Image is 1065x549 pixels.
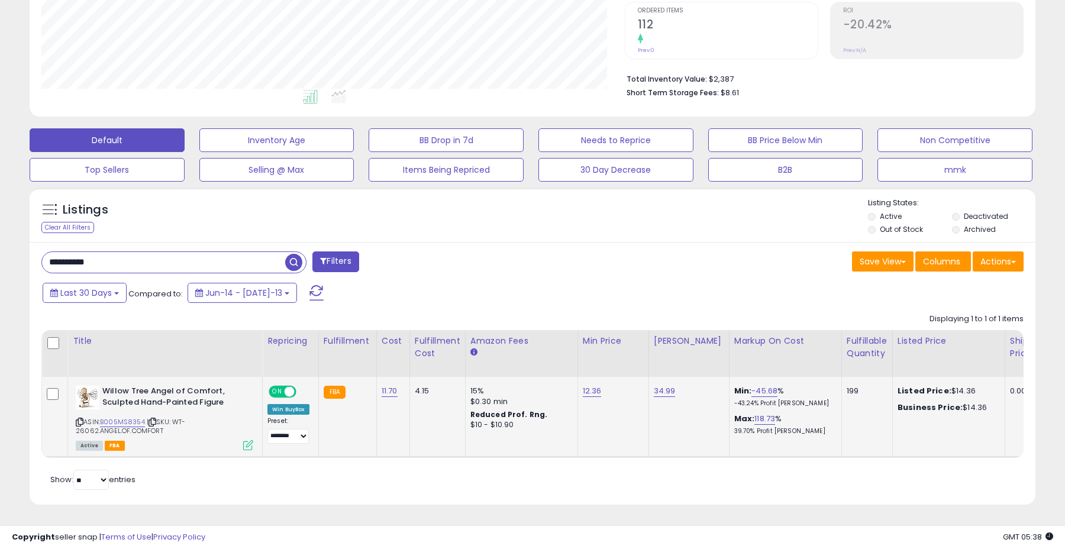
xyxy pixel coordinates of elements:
b: Reduced Prof. Rng. [470,409,548,419]
h2: 112 [638,18,818,34]
div: Fulfillment [324,335,372,347]
button: Items Being Repriced [369,158,524,182]
div: seller snap | | [12,532,205,543]
button: Default [30,128,185,152]
button: Jun-14 - [DATE]-13 [188,283,297,303]
span: ROI [843,8,1023,14]
p: Listing States: [868,198,1035,209]
img: 415lqZOzMQL._SL40_.jpg [76,386,99,409]
b: Business Price: [898,402,963,413]
label: Deactivated [964,211,1008,221]
small: FBA [324,386,346,399]
button: Top Sellers [30,158,185,182]
div: $14.36 [898,386,996,396]
div: Listed Price [898,335,1000,347]
b: Total Inventory Value: [627,74,707,84]
a: Terms of Use [101,531,151,542]
h2: -20.42% [843,18,1023,34]
div: 0.00 [1010,386,1029,396]
div: ASIN: [76,386,253,449]
span: OFF [295,387,314,397]
h5: Listings [63,202,108,218]
b: Listed Price: [898,385,951,396]
div: Preset: [267,417,309,444]
div: $0.30 min [470,396,569,407]
small: Prev: 0 [638,47,654,54]
span: | SKU: WT-26062.ANGEL.OF.COMFORT [76,417,186,435]
button: Selling @ Max [199,158,354,182]
a: -45.68 [751,385,777,397]
button: 30 Day Decrease [538,158,693,182]
span: All listings currently available for purchase on Amazon [76,441,103,451]
b: Willow Tree Angel of Comfort, Sculpted Hand-Painted Figure [102,386,246,411]
li: $2,387 [627,71,1015,85]
small: Prev: N/A [843,47,866,54]
div: Fulfillable Quantity [847,335,887,360]
div: 4.15 [415,386,456,396]
label: Archived [964,224,996,234]
span: FBA [105,441,125,451]
span: ON [270,387,285,397]
button: BB Price Below Min [708,128,863,152]
span: Jun-14 - [DATE]-13 [205,287,282,299]
span: $8.61 [721,87,739,98]
button: B2B [708,158,863,182]
strong: Copyright [12,531,55,542]
a: B005MS8354 [100,417,145,427]
a: Privacy Policy [153,531,205,542]
div: Win BuyBox [267,404,309,415]
div: Amazon Fees [470,335,573,347]
div: Displaying 1 to 1 of 1 items [930,314,1024,325]
p: -43.24% Profit [PERSON_NAME] [734,399,832,408]
div: Min Price [583,335,644,347]
div: Fulfillment Cost [415,335,460,360]
button: mmk [877,158,1032,182]
span: Compared to: [128,288,183,299]
a: 118.73 [754,413,775,425]
div: % [734,386,832,408]
th: The percentage added to the cost of goods (COGS) that forms the calculator for Min & Max prices. [729,330,841,377]
div: Markup on Cost [734,335,837,347]
button: Save View [852,251,914,272]
div: Clear All Filters [41,222,94,233]
div: Ship Price [1010,335,1034,360]
button: Columns [915,251,971,272]
b: Min: [734,385,752,396]
div: Title [73,335,257,347]
div: Repricing [267,335,314,347]
div: [PERSON_NAME] [654,335,724,347]
label: Out of Stock [880,224,923,234]
b: Max: [734,413,755,424]
b: Short Term Storage Fees: [627,88,719,98]
a: 34.99 [654,385,676,397]
button: Non Competitive [877,128,1032,152]
button: Filters [312,251,359,272]
div: Cost [382,335,405,347]
div: $10 - $10.90 [470,420,569,430]
span: Show: entries [50,474,135,485]
span: 2025-08-13 05:38 GMT [1003,531,1053,542]
button: Actions [973,251,1024,272]
div: $14.36 [898,402,996,413]
button: Needs to Reprice [538,128,693,152]
a: 12.36 [583,385,602,397]
div: % [734,414,832,435]
span: Ordered Items [638,8,818,14]
a: 11.70 [382,385,398,397]
p: 39.70% Profit [PERSON_NAME] [734,427,832,435]
button: Last 30 Days [43,283,127,303]
small: Amazon Fees. [470,347,477,358]
div: 15% [470,386,569,396]
button: BB Drop in 7d [369,128,524,152]
div: 199 [847,386,883,396]
span: Last 30 Days [60,287,112,299]
span: Columns [923,256,960,267]
label: Active [880,211,902,221]
button: Inventory Age [199,128,354,152]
